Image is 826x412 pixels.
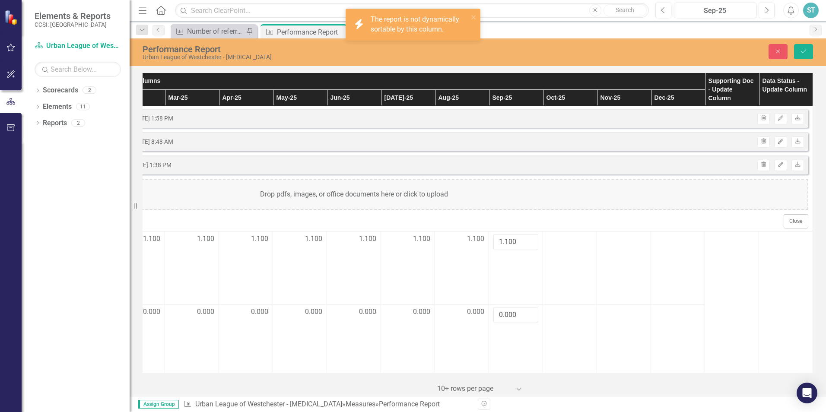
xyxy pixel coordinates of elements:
button: Close [784,214,808,228]
small: CCSI: [GEOGRAPHIC_DATA] [35,21,111,28]
div: 11 [76,103,90,111]
a: Urban League of Westchester - [MEDICAL_DATA] [35,41,121,51]
div: 2 [83,87,96,94]
div: Sep-25 [677,6,753,16]
span: Search [616,6,634,13]
input: Search Below... [35,62,121,77]
div: 2 [71,119,85,127]
a: Reports [43,118,67,128]
span: 1.100 [359,234,376,244]
div: Performance Report [277,27,345,38]
span: 0.000 [305,307,322,317]
a: Scorecards [43,86,78,95]
span: 1.100 [251,234,268,244]
a: Elements [43,102,72,112]
button: ST [803,3,819,18]
img: ClearPoint Strategy [4,10,19,25]
span: 0.000 [197,307,214,317]
span: 1.100 [413,234,430,244]
button: Search [604,4,647,16]
input: Search ClearPoint... [175,3,649,18]
button: Sep-25 [674,3,756,18]
div: Performance Report [379,400,440,408]
span: 0.000 [143,307,160,317]
span: 1.100 [467,234,484,244]
div: Urban League of Westchester - [MEDICAL_DATA] [143,54,518,60]
span: 0.000 [467,307,484,317]
span: 0.000 [359,307,376,317]
span: 0.000 [251,307,268,317]
span: 1.100 [305,234,322,244]
div: The report is not dynamically sortable by this column. [371,15,468,35]
span: 1.100 [197,234,214,244]
button: close [471,12,477,22]
a: Urban League of Westchester - [MEDICAL_DATA] [195,400,342,408]
div: Number of referrals made [187,26,244,37]
div: » » [183,399,471,409]
span: 1.100 [143,234,160,244]
span: Elements & Reports [35,11,111,21]
div: Open Intercom Messenger [797,383,817,403]
span: Assign Group [138,400,179,409]
span: 0.000 [413,307,430,317]
div: Performance Report [143,44,518,54]
a: Number of referrals made [173,26,244,37]
a: Measures [346,400,375,408]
